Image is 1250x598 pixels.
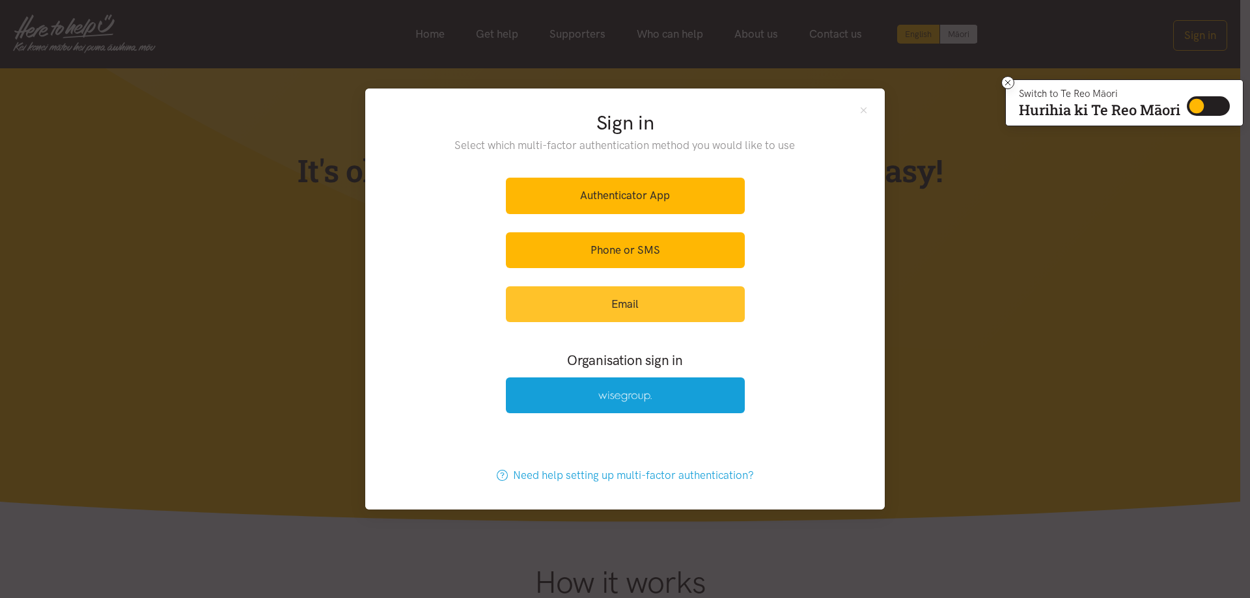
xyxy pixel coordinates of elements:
a: Need help setting up multi-factor authentication? [483,457,768,493]
button: Close [858,104,869,115]
p: Switch to Te Reo Māori [1019,90,1180,98]
h2: Sign in [428,109,822,137]
p: Select which multi-factor authentication method you would like to use [428,137,822,154]
img: Wise Group [598,391,652,402]
a: Email [506,286,745,322]
h3: Organisation sign in [470,351,780,370]
p: Hurihia ki Te Reo Māori [1019,104,1180,116]
a: Phone or SMS [506,232,745,268]
a: Authenticator App [506,178,745,213]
